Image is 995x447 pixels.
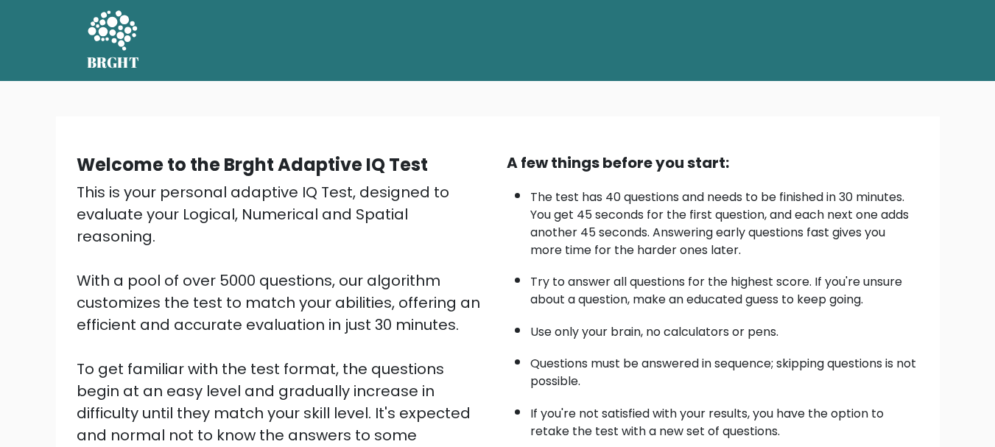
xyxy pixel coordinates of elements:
div: A few things before you start: [507,152,919,174]
li: Use only your brain, no calculators or pens. [530,316,919,341]
b: Welcome to the Brght Adaptive IQ Test [77,152,428,177]
h5: BRGHT [87,54,140,71]
li: Questions must be answered in sequence; skipping questions is not possible. [530,348,919,390]
li: Try to answer all questions for the highest score. If you're unsure about a question, make an edu... [530,266,919,309]
li: The test has 40 questions and needs to be finished in 30 minutes. You get 45 seconds for the firs... [530,181,919,259]
li: If you're not satisfied with your results, you have the option to retake the test with a new set ... [530,398,919,440]
a: BRGHT [87,6,140,75]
